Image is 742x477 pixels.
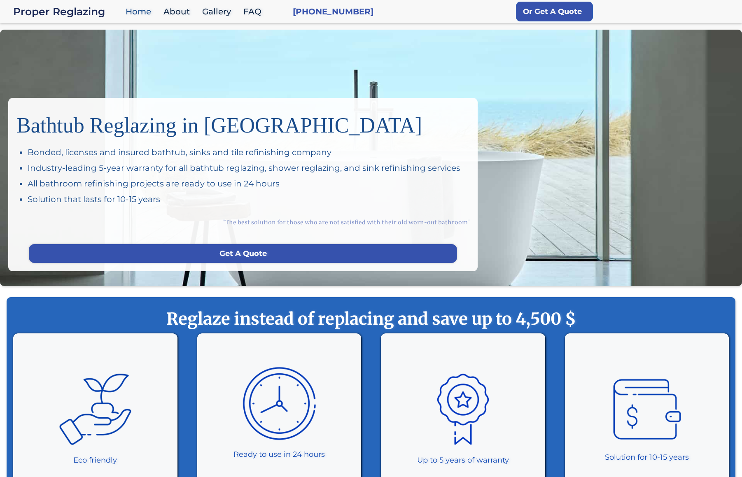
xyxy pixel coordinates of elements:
[16,106,469,138] h1: Bathtub Reglazing in [GEOGRAPHIC_DATA]
[516,2,593,21] a: Or Get A Quote
[23,309,719,329] strong: Reglaze instead of replacing and save up to 4,500 $
[16,209,469,236] div: "The best solution for those who are not satisfied with their old worn-out bathroom"
[73,454,117,466] div: Eco friendly
[28,147,469,158] div: Bonded, licenses and insured bathtub, sinks and tile refinishing company
[121,3,159,21] a: Home
[13,6,121,17] a: Proper Reglazing
[28,162,469,174] div: Industry-leading 5-year warranty for all bathtub reglazing, shower reglazing, and sink refinishin...
[417,454,509,466] div: Up to 5 years of warranty
[293,6,373,17] a: [PHONE_NUMBER]
[233,449,325,472] div: Ready to use in 24 hours ‍
[159,3,198,21] a: About
[29,244,457,263] a: Get A Quote
[198,3,239,21] a: Gallery
[28,193,469,205] div: Solution that lasts for 10-15 years
[605,451,689,463] div: Solution for 10-15 years
[28,178,469,189] div: All bathroom refinishing projects are ready to use in 24 hours
[239,3,270,21] a: FAQ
